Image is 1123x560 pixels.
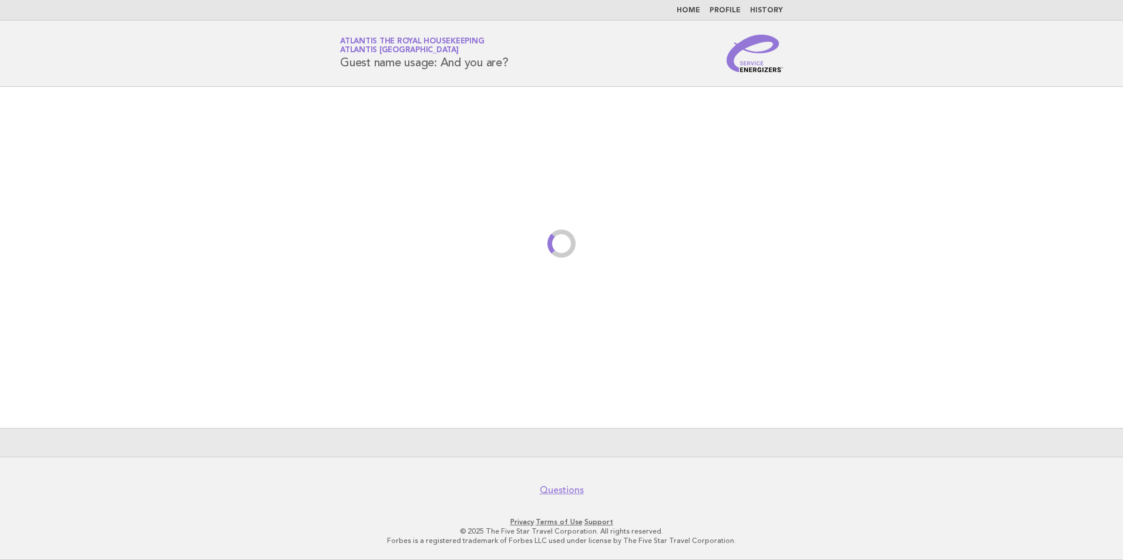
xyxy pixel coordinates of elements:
a: Terms of Use [536,518,583,526]
a: Home [677,7,700,14]
img: Service Energizers [727,35,783,72]
a: Support [584,518,613,526]
a: Atlantis the Royal HousekeepingAtlantis [GEOGRAPHIC_DATA] [340,38,484,54]
a: History [750,7,783,14]
a: Profile [710,7,741,14]
p: © 2025 The Five Star Travel Corporation. All rights reserved. [202,527,921,536]
span: Atlantis [GEOGRAPHIC_DATA] [340,47,459,55]
p: · · [202,517,921,527]
h1: Guest name usage: And you are? [340,38,509,69]
p: Forbes is a registered trademark of Forbes LLC used under license by The Five Star Travel Corpora... [202,536,921,545]
a: Privacy [510,518,534,526]
a: Questions [540,484,584,496]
